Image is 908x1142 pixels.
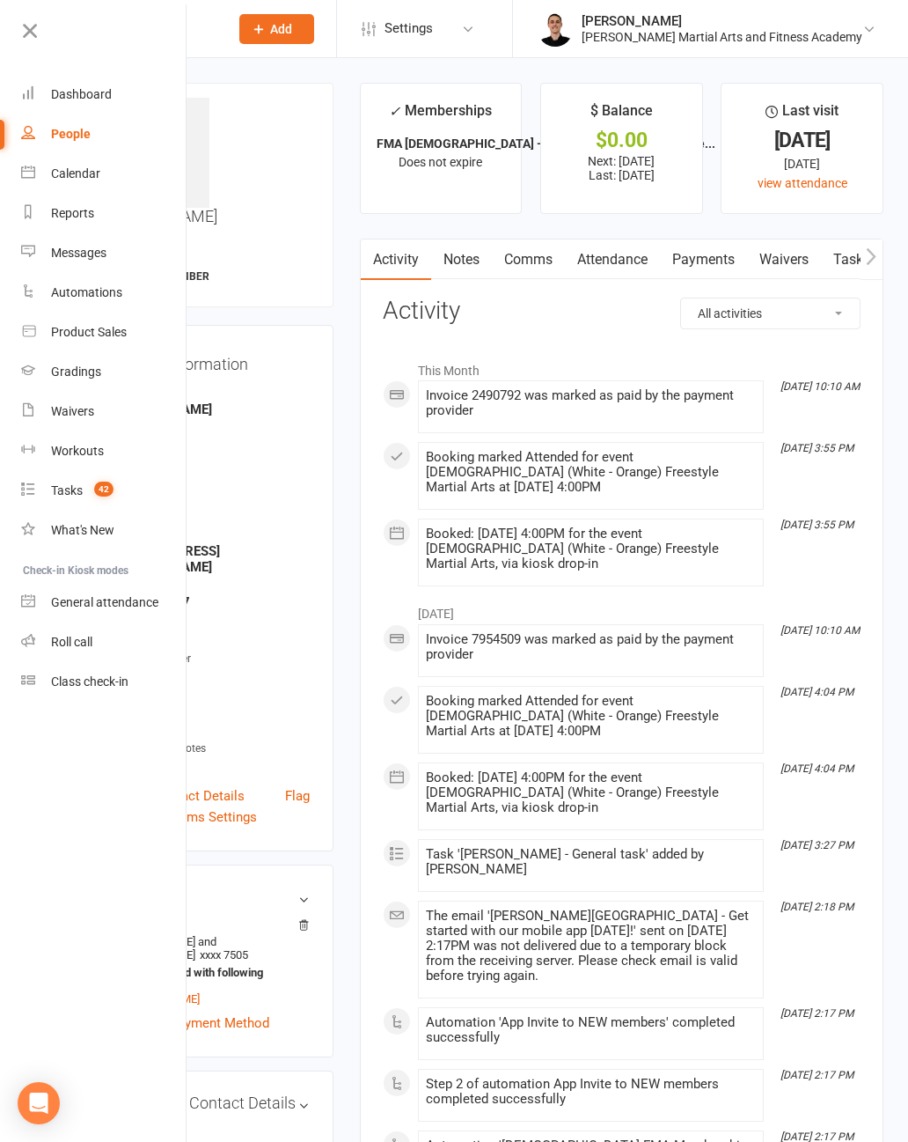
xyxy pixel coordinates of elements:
a: Notes [431,239,492,280]
a: Dashboard [21,75,187,114]
span: Add [270,22,292,36]
button: Add [239,14,314,44]
i: [DATE] 10:10 AM [780,380,860,393]
a: Workouts [21,431,187,471]
p: Next: [DATE] Last: [DATE] [557,154,686,182]
li: This Month [383,352,860,380]
div: Product Sales [51,325,127,339]
a: Calendar [21,154,187,194]
div: Tasks [51,483,83,497]
div: Invoice 7954509 was marked as paid by the payment provider [426,632,756,662]
i: [DATE] 3:27 PM [780,839,853,851]
div: [PERSON_NAME] Martial Arts and Fitness Academy [582,29,862,45]
span: Does not expire [399,155,482,169]
i: [DATE] 3:55 PM [780,519,853,531]
span: xxxx 7505 [200,948,248,961]
i: [DATE] 2:18 PM [780,901,853,913]
div: Booked: [DATE] 4:00PM for the event [DEMOGRAPHIC_DATA] (White - Orange) Freestyle Martial Arts, v... [426,527,756,571]
strong: Account shared with following contacts [111,966,301,992]
div: Class check-in [51,674,128,689]
div: Workouts [51,444,104,458]
a: People [21,114,187,154]
div: Invoice 2490792 was marked as paid by the payment provider [426,388,756,418]
div: Roll call [51,635,92,649]
a: view attendance [758,176,847,190]
a: Payments [660,239,747,280]
div: Calendar [51,166,100,181]
strong: 0411291567 [111,594,310,610]
a: Class kiosk mode [21,662,187,702]
a: Comms [492,239,565,280]
i: [DATE] 4:04 PM [780,686,853,698]
div: $ Balance [590,99,653,131]
strong: - [111,701,310,717]
div: Automation 'App Invite to NEW members' completed successfully [426,1015,756,1045]
div: Task '[PERSON_NAME] - General task' added by [PERSON_NAME] [426,847,756,877]
div: Title [111,422,310,438]
div: Mobile Number [111,579,310,596]
div: General attendance [51,595,158,609]
div: Date of Birth [111,686,310,703]
div: Member Number [111,651,310,667]
div: [DATE] [737,131,867,150]
strong: - [111,508,310,524]
div: What's New [51,523,114,537]
li: [DATE] [383,595,860,623]
div: People [51,127,91,141]
div: Last visit [765,99,838,131]
i: [DATE] 10:10 AM [780,624,860,637]
strong: [PERSON_NAME] [111,402,310,417]
h3: Emergency Contact Details [108,1094,310,1112]
a: Tasks 42 [21,471,187,511]
div: Automations [51,285,122,299]
a: Reports [21,194,187,233]
a: Activity [361,239,431,280]
div: Waivers [51,404,94,418]
div: Dashboard [51,87,112,101]
a: General attendance kiosk mode [21,583,187,623]
span: 42 [94,482,113,497]
i: [DATE] 2:17 PM [780,1007,853,1020]
i: [DATE] 4:04 PM [780,763,853,775]
a: Messages [21,233,187,273]
span: Settings [384,9,433,48]
a: Product Sales [21,313,187,352]
div: Address [111,615,310,631]
div: [DATE] [737,154,867,173]
a: Roll call [21,623,187,662]
div: Step 2 of automation App Invite to NEW members completed successfully [426,1077,756,1107]
div: Booking marked Attended for event [DEMOGRAPHIC_DATA] (White - Orange) Freestyle Martial Arts at [... [426,694,756,739]
div: Owner [111,387,310,403]
li: [PERSON_NAME] and [PERSON_NAME] [108,919,310,1008]
div: The email '[PERSON_NAME][GEOGRAPHIC_DATA] - Get started with our mobile app [DATE]!' sent on [DAT... [426,909,756,984]
div: Old Database Notes [111,740,310,757]
div: Booked: [DATE] 4:00PM for the event [DEMOGRAPHIC_DATA] (White - Orange) Freestyle Martial Arts, v... [426,770,756,815]
a: Gradings [21,352,187,392]
strong: FMA [DEMOGRAPHIC_DATA] - Direct Debit - Weekly - 1 x pe... [377,136,715,151]
i: ✓ [389,103,400,120]
h3: Contact information [108,349,310,373]
i: [DATE] 2:17 PM [780,1069,853,1081]
a: Automations [21,273,187,313]
div: $0.00 [557,131,686,150]
div: Gradings [51,365,101,379]
a: Attendance [565,239,660,280]
img: thumb_image1729140307.png [538,11,573,47]
a: Waivers [21,392,187,431]
strong: Bank account [111,922,301,935]
strong: - [111,630,310,646]
a: Waivers [747,239,821,280]
i: [DATE] 3:55 PM [780,442,853,454]
strong: - [111,755,310,771]
strong: - [111,473,310,489]
h3: [PERSON_NAME] [99,98,319,225]
div: Memberships [389,99,492,132]
div: Occupation [111,493,310,510]
a: Flag [285,785,310,807]
h3: Activity [383,298,860,325]
div: [PERSON_NAME] [582,13,862,29]
div: Nickname [111,458,310,475]
a: Tasks [821,239,882,280]
div: Reports [51,206,94,220]
div: Open Intercom Messenger [18,1082,60,1124]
